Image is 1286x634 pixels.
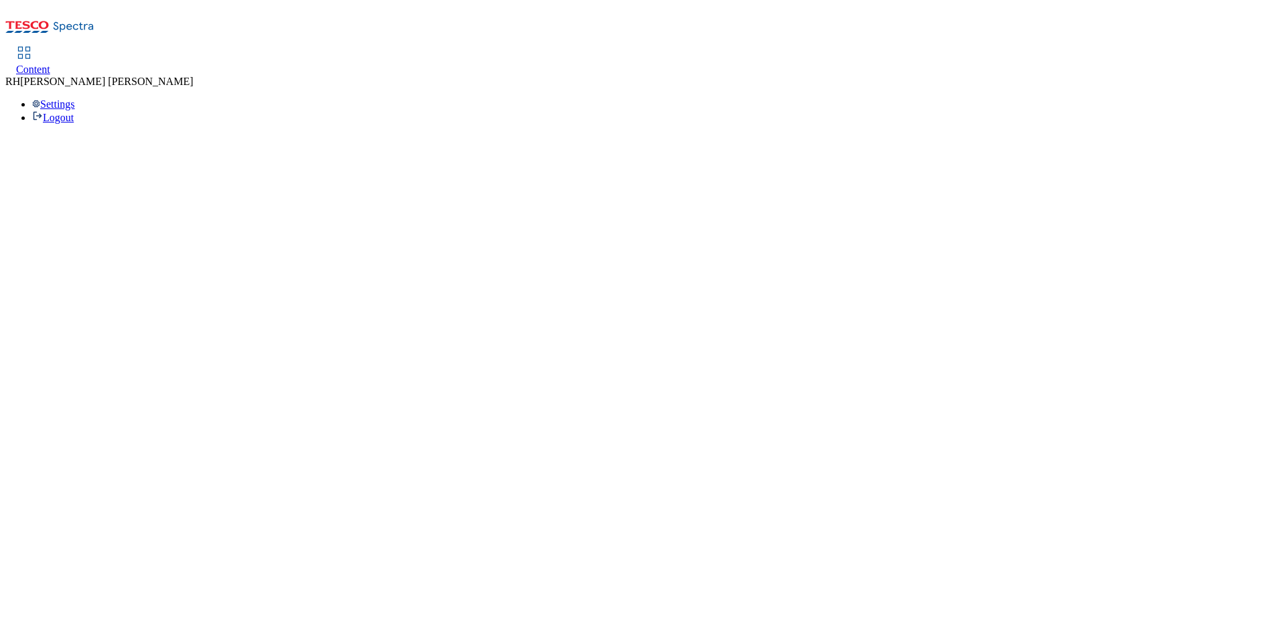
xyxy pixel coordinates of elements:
[5,76,20,87] span: RH
[16,48,50,76] a: Content
[32,98,75,110] a: Settings
[16,64,50,75] span: Content
[20,76,193,87] span: [PERSON_NAME] [PERSON_NAME]
[32,112,74,123] a: Logout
